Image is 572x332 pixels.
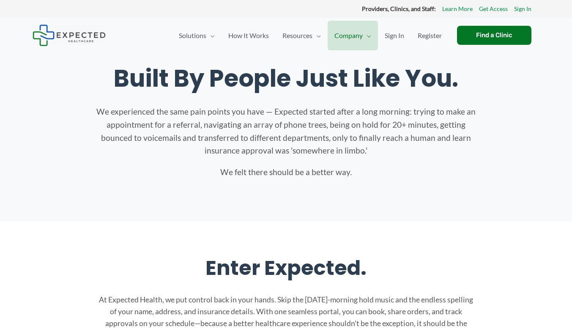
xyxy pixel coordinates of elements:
[282,21,312,50] span: Resources
[41,255,531,281] h2: Enter Expected.
[179,21,206,50] span: Solutions
[172,21,449,50] nav: Primary Site Navigation
[411,21,449,50] a: Register
[328,21,378,50] a: CompanyMenu Toggle
[96,105,476,157] p: We experienced the same pain points you have — Expected started after a long morning: trying to m...
[385,21,404,50] span: Sign In
[96,166,476,179] p: We felt there should be a better way.
[276,21,328,50] a: ResourcesMenu Toggle
[33,25,106,46] img: Expected Healthcare Logo - side, dark font, small
[206,21,215,50] span: Menu Toggle
[479,3,508,14] a: Get Access
[457,26,531,45] a: Find a Clinic
[514,3,531,14] a: Sign In
[418,21,442,50] span: Register
[222,21,276,50] a: How It Works
[312,21,321,50] span: Menu Toggle
[363,21,371,50] span: Menu Toggle
[378,21,411,50] a: Sign In
[172,21,222,50] a: SolutionsMenu Toggle
[228,21,269,50] span: How It Works
[442,3,473,14] a: Learn More
[362,5,436,12] strong: Providers, Clinics, and Staff:
[334,21,363,50] span: Company
[41,64,531,93] h1: Built By People Just Like You.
